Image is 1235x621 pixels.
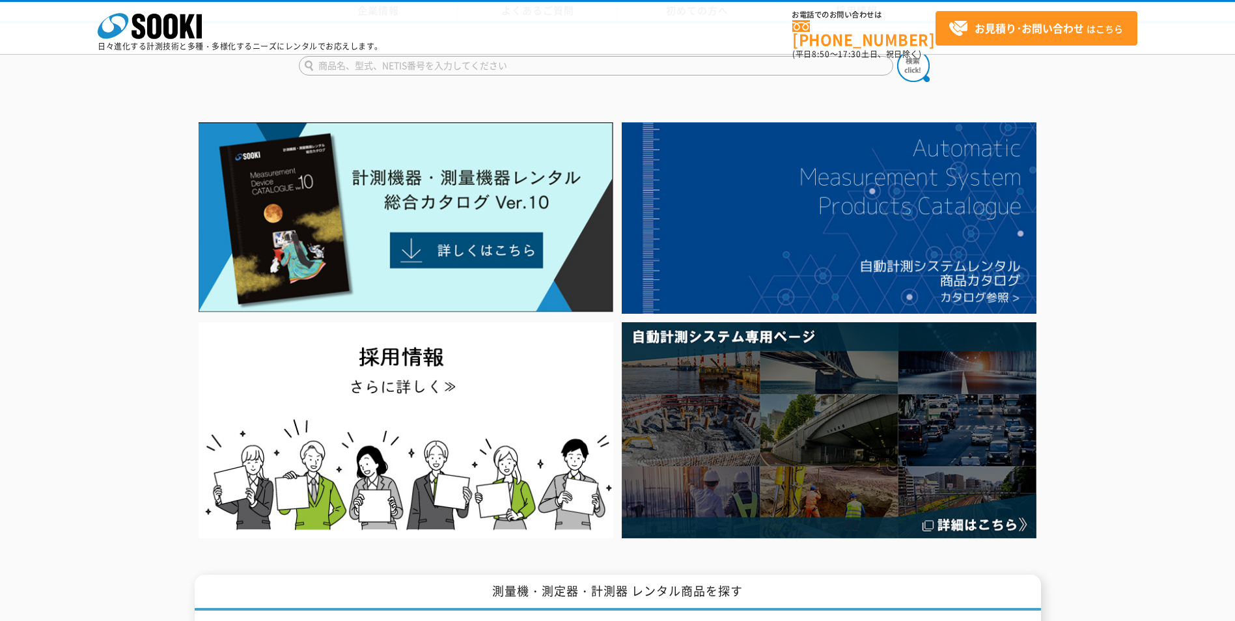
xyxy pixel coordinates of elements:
img: 自動計測システムカタログ [622,122,1036,314]
span: はこちら [949,19,1123,38]
span: (平日 ～ 土日、祝日除く) [792,48,921,60]
a: お見積り･お問い合わせはこちら [936,11,1137,46]
img: btn_search.png [897,49,930,82]
input: 商品名、型式、NETIS番号を入力してください [299,56,893,76]
strong: お見積り･お問い合わせ [975,20,1084,36]
h1: 測量機・測定器・計測器 レンタル商品を探す [195,575,1041,611]
span: 8:50 [812,48,830,60]
img: 自動計測システム専用ページ [622,322,1036,538]
a: [PHONE_NUMBER] [792,20,936,47]
span: 17:30 [838,48,861,60]
p: 日々進化する計測技術と多種・多様化するニーズにレンタルでお応えします。 [98,42,383,50]
span: お電話でのお問い合わせは [792,11,936,19]
img: Catalog Ver10 [199,122,613,312]
img: SOOKI recruit [199,322,613,538]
